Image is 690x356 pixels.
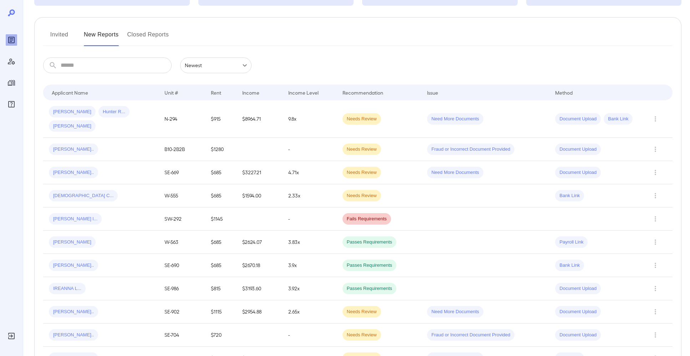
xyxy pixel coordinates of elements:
[343,216,391,222] span: Fails Requirements
[49,169,98,176] span: [PERSON_NAME]..
[159,254,205,277] td: SE-690
[205,300,237,324] td: $1115
[555,309,601,315] span: Document Upload
[237,161,283,184] td: $3227.21
[205,207,237,231] td: $1145
[6,77,17,89] div: Manage Properties
[84,29,119,46] button: New Reports
[343,332,381,339] span: Needs Review
[6,56,17,67] div: Manage Users
[205,161,237,184] td: $685
[205,324,237,347] td: $720
[650,113,661,125] button: Row Actions
[49,109,96,115] span: [PERSON_NAME]
[52,88,88,97] div: Applicant Name
[283,207,337,231] td: -
[343,262,396,269] span: Passes Requirements
[159,184,205,207] td: W-555
[164,88,178,97] div: Unit #
[343,146,381,153] span: Needs Review
[127,29,169,46] button: Closed Reports
[650,190,661,201] button: Row Actions
[49,309,98,315] span: [PERSON_NAME]..
[555,88,573,97] div: Method
[159,231,205,254] td: W-563
[427,88,438,97] div: Issue
[427,169,483,176] span: Need More Documents
[283,324,337,347] td: -
[98,109,130,115] span: Hunter R...
[427,332,514,339] span: Fraud or Incorrect Document Provided
[283,277,337,300] td: 3.92x
[237,300,283,324] td: $2954.88
[555,192,584,199] span: Bank Link
[43,29,75,46] button: Invited
[283,100,337,138] td: 9.8x
[205,138,237,161] td: $1280
[49,332,98,339] span: [PERSON_NAME]..
[205,184,237,207] td: $685
[650,260,661,271] button: Row Actions
[180,57,252,73] div: Newest
[343,88,383,97] div: Recommendation
[49,146,98,153] span: [PERSON_NAME]..
[283,231,337,254] td: 3.83x
[237,231,283,254] td: $2624.07
[159,100,205,138] td: N-294
[343,116,381,122] span: Needs Review
[237,184,283,207] td: $1594.00
[343,239,396,246] span: Passes Requirements
[6,99,17,110] div: FAQ
[555,262,584,269] span: Bank Link
[211,88,222,97] div: Rent
[49,216,102,222] span: [PERSON_NAME] l...
[427,146,514,153] span: Fraud or Incorrect Document Provided
[237,254,283,277] td: $2670.18
[555,169,601,176] span: Document Upload
[159,138,205,161] td: B10-2B2B
[555,285,601,292] span: Document Upload
[555,332,601,339] span: Document Upload
[6,330,17,342] div: Log Out
[159,300,205,324] td: SE-902
[159,324,205,347] td: SE-704
[205,231,237,254] td: $685
[242,88,259,97] div: Income
[159,277,205,300] td: SE-986
[237,100,283,138] td: $8964.71
[49,239,96,246] span: [PERSON_NAME]
[427,309,483,315] span: Need More Documents
[283,300,337,324] td: 2.65x
[6,34,17,46] div: Reports
[283,138,337,161] td: -
[237,277,283,300] td: $3193.60
[159,161,205,184] td: SE-669
[343,309,381,315] span: Needs Review
[650,144,661,155] button: Row Actions
[650,329,661,341] button: Row Actions
[555,116,601,122] span: Document Upload
[650,213,661,225] button: Row Actions
[288,88,319,97] div: Income Level
[650,167,661,178] button: Row Actions
[650,306,661,317] button: Row Actions
[604,116,633,122] span: Bank Link
[283,161,337,184] td: 4.71x
[49,123,96,130] span: [PERSON_NAME]
[49,285,86,292] span: IREANNA L...
[343,169,381,176] span: Needs Review
[427,116,483,122] span: Need More Documents
[343,285,396,292] span: Passes Requirements
[283,254,337,277] td: 3.9x
[205,254,237,277] td: $685
[650,236,661,248] button: Row Actions
[283,184,337,207] td: 2.33x
[555,239,588,246] span: Payroll Link
[49,262,98,269] span: [PERSON_NAME]..
[343,192,381,199] span: Needs Review
[205,277,237,300] td: $815
[650,283,661,294] button: Row Actions
[159,207,205,231] td: SW-292
[205,100,237,138] td: $915
[555,146,601,153] span: Document Upload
